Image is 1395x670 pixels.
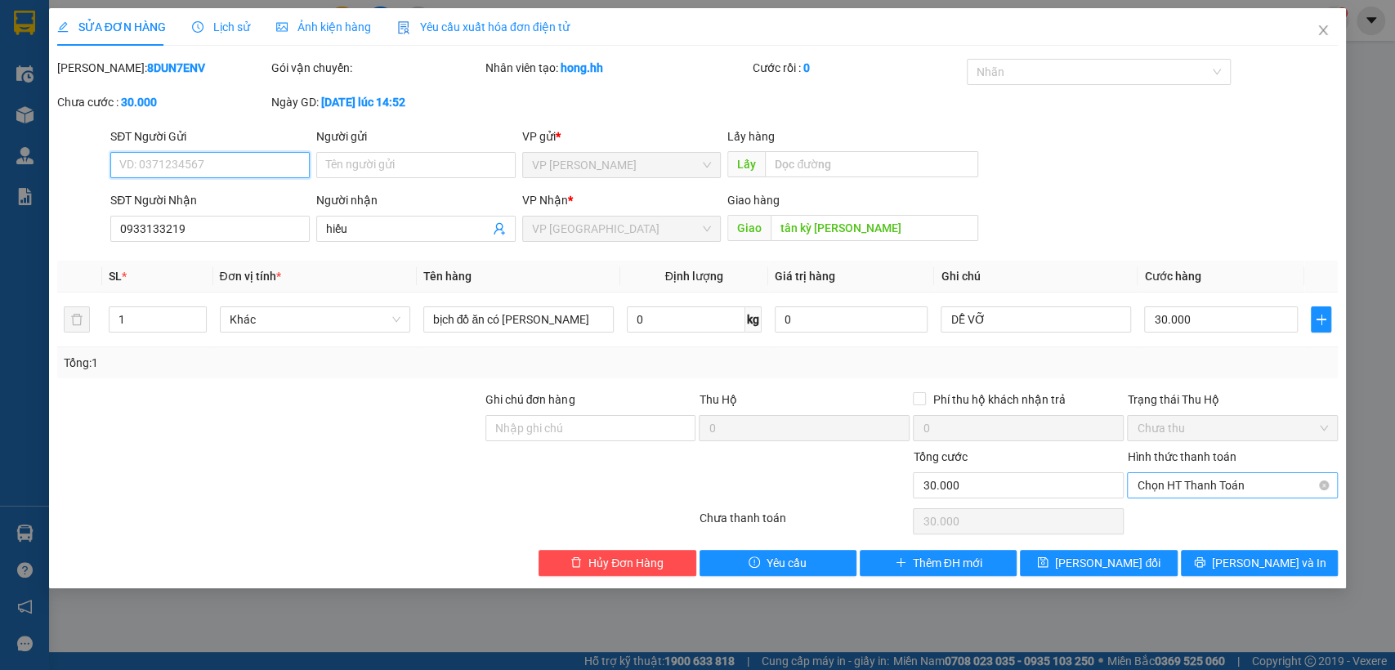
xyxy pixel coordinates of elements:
[485,59,749,77] div: Nhân viên tạo:
[1127,450,1236,463] label: Hình thức thanh toán
[110,191,310,209] div: SĐT Người Nhận
[192,21,203,33] span: clock-circle
[271,93,482,111] div: Ngày GD:
[803,61,810,74] b: 0
[423,306,614,333] input: VD: Bàn, Ghế
[745,306,762,333] span: kg
[699,393,736,406] span: Thu Hộ
[1194,556,1205,569] span: printer
[1127,391,1338,409] div: Trạng thái Thu Hộ
[775,270,835,283] span: Giá trị hàng
[1212,554,1326,572] span: [PERSON_NAME] và In
[57,20,166,33] span: SỬA ĐƠN HÀNG
[109,270,122,283] span: SL
[64,306,90,333] button: delete
[57,59,268,77] div: [PERSON_NAME]:
[1037,556,1048,569] span: save
[121,96,157,109] b: 30.000
[316,127,516,145] div: Người gửi
[64,354,539,372] div: Tổng: 1
[276,21,288,33] span: picture
[926,391,1071,409] span: Phí thu hộ khách nhận trả
[539,550,695,576] button: deleteHủy Đơn Hàng
[700,550,856,576] button: exclamation-circleYêu cầu
[727,130,775,143] span: Lấy hàng
[1137,473,1328,498] span: Chọn HT Thanh Toán
[1311,306,1331,333] button: plus
[727,151,765,177] span: Lấy
[727,194,780,207] span: Giao hàng
[941,306,1131,333] input: Ghi Chú
[1020,550,1177,576] button: save[PERSON_NAME] đổi
[895,556,906,569] span: plus
[321,96,405,109] b: [DATE] lúc 14:52
[57,93,268,111] div: Chưa cước :
[727,215,771,241] span: Giao
[1137,416,1328,440] span: Chưa thu
[771,215,978,241] input: Dọc đường
[110,127,310,145] div: SĐT Người Gửi
[1300,8,1346,54] button: Close
[561,61,603,74] b: hong.hh
[522,127,722,145] div: VP gửi
[192,20,250,33] span: Lịch sử
[1144,270,1201,283] span: Cước hàng
[767,554,807,572] span: Yêu cầu
[485,415,696,441] input: Ghi chú đơn hàng
[271,59,482,77] div: Gói vận chuyển:
[532,153,712,177] span: VP Lộc Ninh
[588,554,664,572] span: Hủy Đơn Hàng
[934,261,1138,293] th: Ghi chú
[147,61,205,74] b: 8DUN7ENV
[397,20,570,33] span: Yêu cầu xuất hóa đơn điện tử
[57,21,69,33] span: edit
[665,270,723,283] span: Định lượng
[570,556,582,569] span: delete
[532,217,712,241] span: VP Sài Gòn
[397,21,410,34] img: icon
[913,450,967,463] span: Tổng cước
[749,556,760,569] span: exclamation-circle
[765,151,978,177] input: Dọc đường
[423,270,472,283] span: Tên hàng
[220,270,281,283] span: Đơn vị tính
[698,509,912,538] div: Chưa thanh toán
[1319,480,1329,490] span: close-circle
[276,20,371,33] span: Ảnh kiện hàng
[913,554,982,572] span: Thêm ĐH mới
[753,59,964,77] div: Cước rồi :
[1317,24,1330,37] span: close
[1312,313,1330,326] span: plus
[316,191,516,209] div: Người nhận
[493,222,506,235] span: user-add
[485,393,575,406] label: Ghi chú đơn hàng
[230,307,400,332] span: Khác
[522,194,568,207] span: VP Nhận
[860,550,1017,576] button: plusThêm ĐH mới
[1055,554,1160,572] span: [PERSON_NAME] đổi
[1181,550,1338,576] button: printer[PERSON_NAME] và In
